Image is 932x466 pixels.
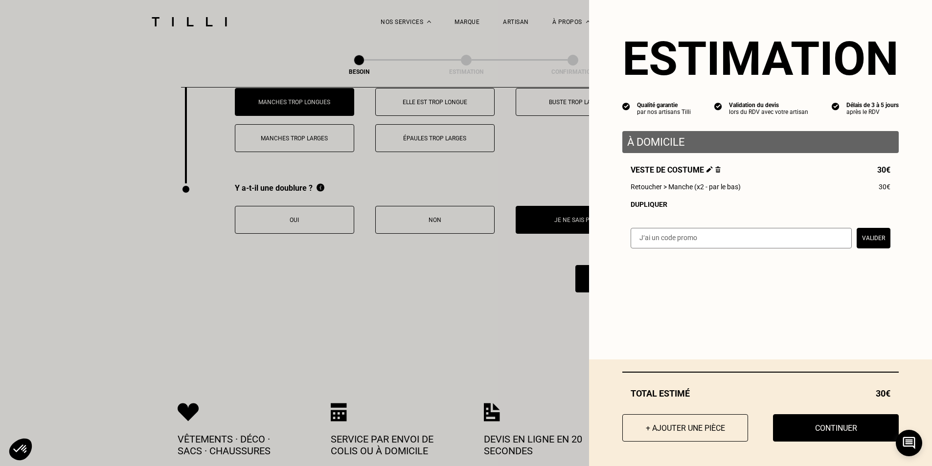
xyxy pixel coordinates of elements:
img: icon list info [832,102,840,111]
img: icon list info [714,102,722,111]
div: Validation du devis [729,102,808,109]
span: Veste de costume [631,165,721,175]
span: Retoucher > Manche (x2 - par le bas) [631,183,741,191]
span: 30€ [879,183,890,191]
div: Qualité garantie [637,102,691,109]
section: Estimation [622,31,899,86]
img: icon list info [622,102,630,111]
span: 30€ [877,165,890,175]
button: Valider [857,228,890,248]
div: Total estimé [622,388,899,399]
div: Dupliquer [631,200,890,208]
input: J‘ai un code promo [631,228,852,248]
p: À domicile [627,136,894,148]
div: par nos artisans Tilli [637,109,691,115]
div: après le RDV [846,109,899,115]
span: 30€ [876,388,890,399]
div: Délais de 3 à 5 jours [846,102,899,109]
img: Éditer [706,166,713,173]
button: Continuer [773,414,899,442]
img: Supprimer [715,166,721,173]
button: + Ajouter une pièce [622,414,748,442]
div: lors du RDV avec votre artisan [729,109,808,115]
